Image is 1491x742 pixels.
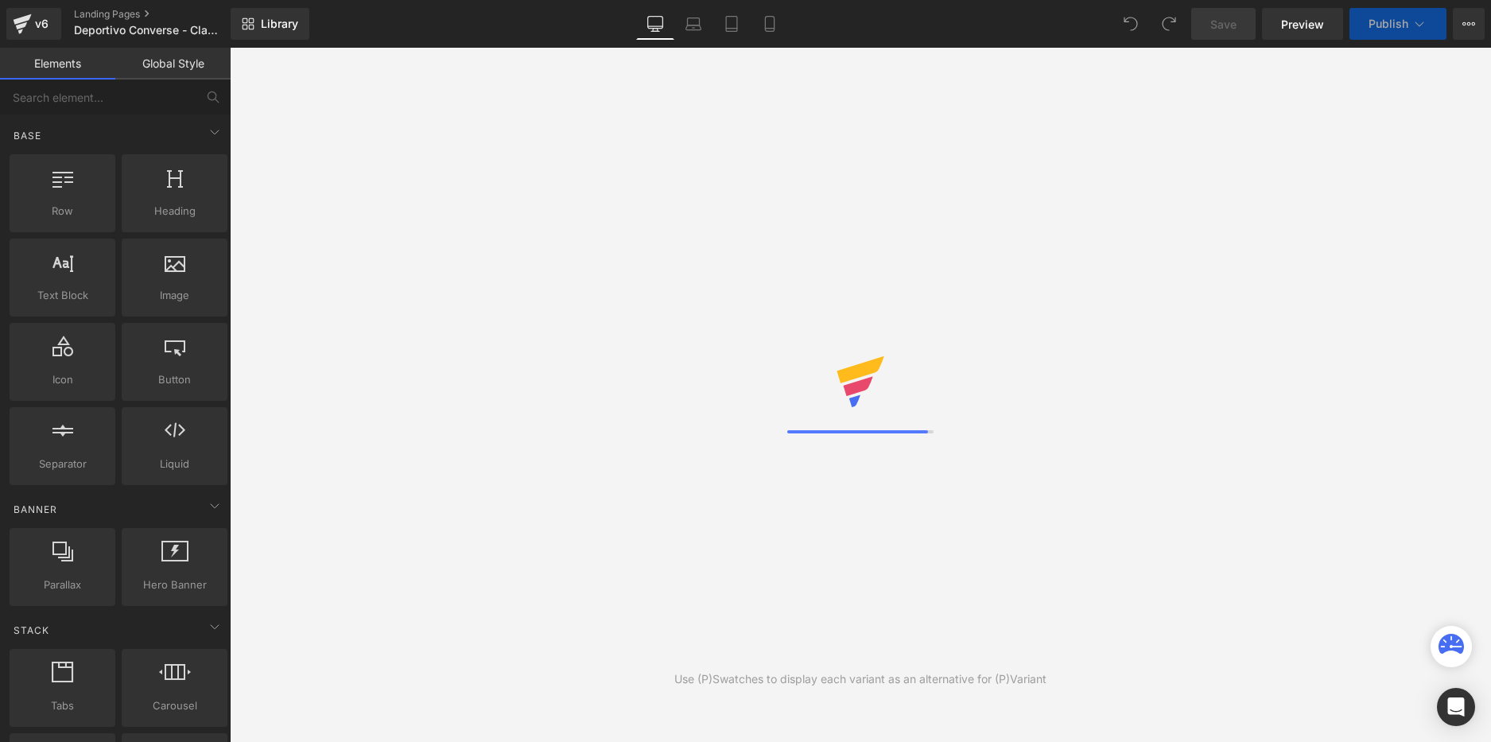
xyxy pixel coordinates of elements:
span: Row [14,203,111,219]
a: Laptop [674,8,712,40]
span: Separator [14,456,111,472]
span: Preview [1281,16,1324,33]
button: More [1453,8,1485,40]
button: Redo [1153,8,1185,40]
span: Liquid [126,456,223,472]
button: Publish [1349,8,1446,40]
a: Preview [1262,8,1343,40]
a: Tablet [712,8,751,40]
a: Global Style [115,48,231,80]
span: Text Block [14,287,111,304]
span: Heading [126,203,223,219]
span: Hero Banner [126,577,223,593]
span: Stack [12,623,51,638]
span: Banner [12,502,59,517]
span: Base [12,128,43,143]
div: v6 [32,14,52,34]
span: Carousel [126,697,223,714]
span: Deportivo Converse - Classic [74,24,223,37]
span: Tabs [14,697,111,714]
span: Icon [14,371,111,388]
button: Undo [1115,8,1147,40]
span: Parallax [14,577,111,593]
a: Landing Pages [74,8,254,21]
span: Image [126,287,223,304]
span: Publish [1369,17,1408,30]
span: Library [261,17,298,31]
div: Open Intercom Messenger [1437,688,1475,726]
div: Use (P)Swatches to display each variant as an alternative for (P)Variant [674,670,1046,688]
span: Button [126,371,223,388]
a: Mobile [751,8,789,40]
span: Save [1210,16,1237,33]
a: Desktop [636,8,674,40]
a: New Library [231,8,309,40]
a: v6 [6,8,61,40]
